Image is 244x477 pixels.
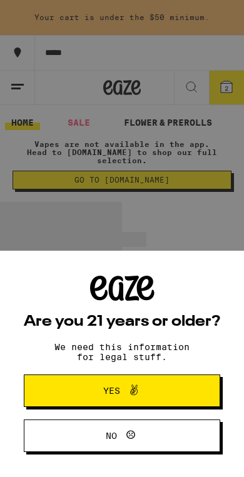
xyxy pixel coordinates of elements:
button: Yes [24,374,220,407]
span: Yes [103,386,120,395]
h2: Are you 21 years or older? [24,314,220,329]
button: No [24,419,220,452]
p: We need this information for legal stuff. [44,342,200,362]
span: No [106,431,117,440]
